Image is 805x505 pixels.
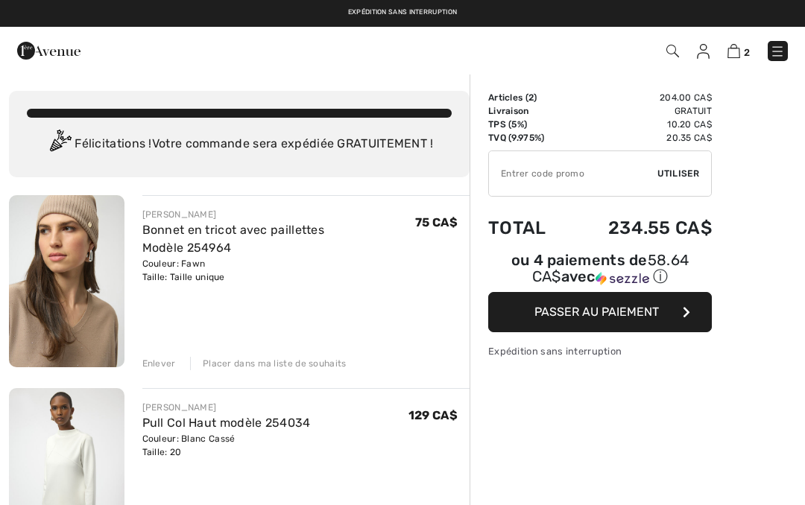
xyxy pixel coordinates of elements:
[568,118,712,131] td: 10.20 CA$
[488,253,712,287] div: ou 4 paiements de avec
[568,131,712,144] td: 20.35 CA$
[489,151,657,196] input: Code promo
[17,42,80,57] a: 1ère Avenue
[142,223,325,255] a: Bonnet en tricot avec paillettes Modèle 254964
[45,130,75,159] img: Congratulation2.svg
[770,44,785,59] img: Menu
[727,44,740,58] img: Panier d'achat
[488,131,568,144] td: TVQ (9.975%)
[488,104,568,118] td: Livraison
[142,432,311,459] div: Couleur: Blanc Cassé Taille: 20
[488,292,712,332] button: Passer au paiement
[142,257,416,284] div: Couleur: Fawn Taille: Taille unique
[596,272,649,285] img: Sezzle
[744,47,750,58] span: 2
[27,130,452,159] div: Félicitations ! Votre commande sera expédiée GRATUITEMENT !
[142,401,311,414] div: [PERSON_NAME]
[727,42,750,60] a: 2
[142,357,176,370] div: Enlever
[17,36,80,66] img: 1ère Avenue
[488,344,712,358] div: Expédition sans interruption
[657,167,699,180] span: Utiliser
[568,91,712,104] td: 204.00 CA$
[488,91,568,104] td: Articles ( )
[9,195,124,367] img: Bonnet en tricot avec paillettes Modèle 254964
[568,203,712,253] td: 234.55 CA$
[142,416,311,430] a: Pull Col Haut modèle 254034
[415,215,458,229] span: 75 CA$
[488,118,568,131] td: TPS (5%)
[488,253,712,292] div: ou 4 paiements de58.64 CA$avecSezzle Cliquez pour en savoir plus sur Sezzle
[142,208,416,221] div: [PERSON_NAME]
[666,45,679,57] img: Recherche
[408,408,458,422] span: 129 CA$
[534,305,659,319] span: Passer au paiement
[190,357,347,370] div: Placer dans ma liste de souhaits
[528,92,534,103] span: 2
[532,251,689,285] span: 58.64 CA$
[488,203,568,253] td: Total
[697,44,710,59] img: Mes infos
[568,104,712,118] td: Gratuit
